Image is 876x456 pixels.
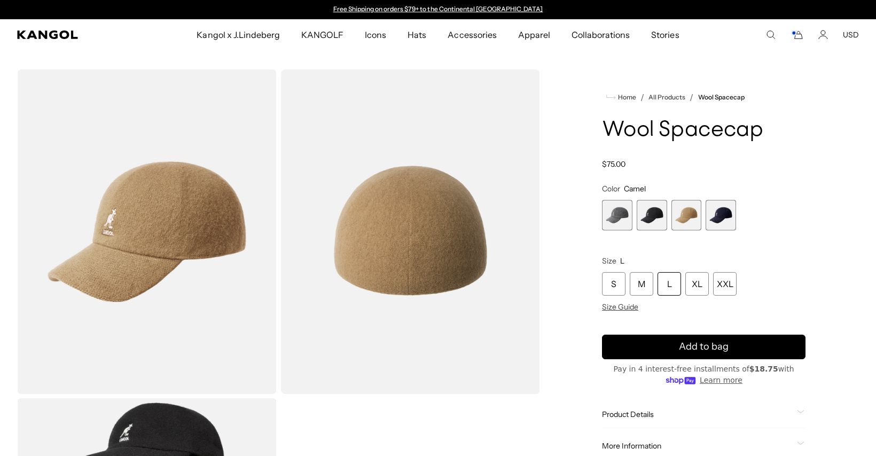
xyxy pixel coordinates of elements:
[818,30,828,40] a: Account
[706,200,736,230] div: 4 of 4
[706,200,736,230] label: Dark Blue
[602,335,805,359] button: Add to bag
[507,19,561,50] a: Apparel
[186,19,291,50] a: Kangol x J.Lindeberg
[602,119,805,142] h1: Wool Spacecap
[602,441,793,451] span: More Information
[602,159,625,169] span: $75.00
[630,272,653,296] div: M
[671,200,702,230] label: Camel
[602,302,638,312] span: Size Guide
[408,19,426,50] span: Hats
[602,409,793,419] span: Product Details
[602,91,805,104] nav: breadcrumbs
[602,272,625,296] div: S
[561,19,640,50] a: Collaborations
[843,30,859,40] button: USD
[685,91,693,104] li: /
[602,184,620,194] span: Color
[679,339,729,354] span: Add to bag
[713,272,737,296] div: XXL
[354,19,397,50] a: Icons
[698,94,745,101] a: Wool Spacecap
[328,5,548,14] div: Announcement
[624,184,646,194] span: Camel
[572,19,630,50] span: Collaborations
[685,272,709,296] div: XL
[766,30,776,40] summary: Search here
[651,19,679,50] span: Stories
[640,19,690,50] a: Stories
[658,272,681,296] div: L
[602,256,616,266] span: Size
[448,19,496,50] span: Accessories
[291,19,354,50] a: KANGOLF
[671,200,702,230] div: 3 of 4
[620,256,624,266] span: L
[648,94,685,101] a: All Products
[637,200,667,230] label: Black
[518,19,550,50] span: Apparel
[397,19,437,50] a: Hats
[365,19,386,50] span: Icons
[328,5,548,14] slideshow-component: Announcement bar
[301,19,343,50] span: KANGOLF
[328,5,548,14] div: 1 of 2
[637,200,667,230] div: 2 of 4
[636,91,644,104] li: /
[17,69,277,394] img: color-camel
[333,5,543,13] a: Free Shipping on orders $79+ to the Continental [GEOGRAPHIC_DATA]
[602,200,632,230] label: Flannel
[602,200,632,230] div: 1 of 4
[17,30,130,39] a: Kangol
[606,92,636,102] a: Home
[437,19,507,50] a: Accessories
[616,94,636,101] span: Home
[791,30,803,40] button: Cart
[281,69,541,394] img: color-camel
[197,19,280,50] span: Kangol x J.Lindeberg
